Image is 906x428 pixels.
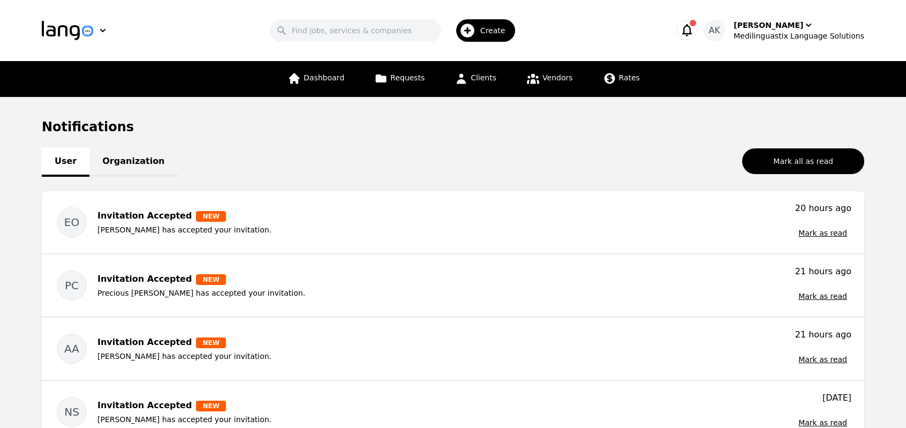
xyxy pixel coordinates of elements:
a: Vendors [520,61,579,97]
p: [PERSON_NAME] has accepted your invitation. [97,351,783,362]
span: NEW [196,401,225,411]
a: Clients [448,61,503,97]
span: PC [65,278,79,293]
time: 21 hours ago [795,266,851,276]
span: AK [709,24,720,37]
span: EO [64,215,79,230]
span: Requests [390,73,425,82]
span: Create [480,25,513,36]
a: Requests [368,61,431,97]
p: Invitation Accepted [97,274,192,284]
p: Invitation Accepted [97,337,192,347]
span: Clients [471,73,496,82]
span: NEW [196,274,225,285]
button: Mark all as read [742,148,864,174]
button: Create [441,15,522,46]
span: NEW [196,211,225,222]
time: 21 hours ago [795,329,851,340]
a: Organization [89,147,177,177]
time: 20 hours ago [795,203,851,213]
time: [DATE] [822,393,851,403]
span: NS [64,404,79,419]
p: Invitation Accepted [97,400,192,410]
p: [PERSON_NAME] has accepted your invitation. [97,414,783,425]
button: Mark as read [794,287,851,306]
button: AK[PERSON_NAME]Medilinguastix Language Solutions [704,20,864,41]
a: Dashboard [281,61,351,97]
span: AA [64,341,79,356]
span: Vendors [542,73,572,82]
span: NEW [196,337,225,348]
button: Mark as read [794,350,851,369]
img: Logo [42,21,93,40]
a: Rates [597,61,646,97]
button: Mark as read [794,223,851,243]
h1: Notifications [42,118,864,136]
p: Precious [PERSON_NAME] has accepted your invitation. [97,288,783,298]
p: [PERSON_NAME] has accepted your invitation. [97,224,783,235]
div: [PERSON_NAME] [734,20,803,31]
span: Dashboard [304,73,344,82]
span: Rates [619,73,640,82]
input: Find jobs, services & companies [270,19,441,42]
div: Medilinguastix Language Solutions [734,31,864,41]
p: Invitation Accepted [97,211,192,221]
